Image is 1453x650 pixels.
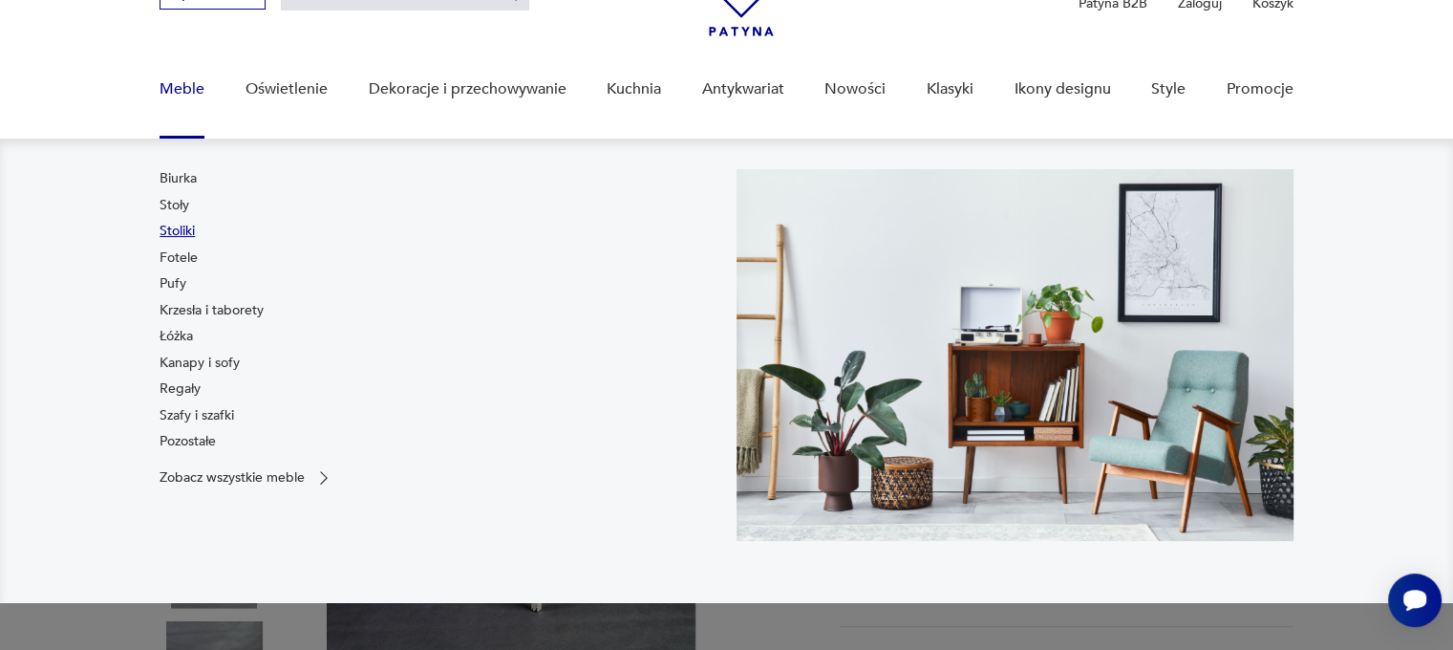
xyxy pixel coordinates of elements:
a: Kuchnia [607,53,661,126]
a: Antykwariat [702,53,784,126]
a: Regały [160,379,201,399]
a: Fotele [160,249,198,268]
a: Meble [160,53,204,126]
a: Kanapy i sofy [160,354,240,373]
a: Dekoracje i przechowywanie [368,53,566,126]
a: Krzesła i taborety [160,301,264,320]
a: Biurka [160,169,197,188]
a: Klasyki [927,53,973,126]
a: Nowości [824,53,886,126]
a: Ikony designu [1014,53,1110,126]
a: Szafy i szafki [160,406,234,425]
iframe: Smartsupp widget button [1388,574,1442,627]
a: Stoły [160,196,189,215]
a: Stoliki [160,222,195,241]
a: Promocje [1227,53,1293,126]
a: Style [1151,53,1186,126]
a: Zobacz wszystkie meble [160,468,333,487]
img: 969d9116629659dbb0bd4e745da535dc.jpg [737,169,1293,541]
a: Łóżka [160,327,193,346]
a: Pufy [160,274,186,293]
a: Pozostałe [160,432,216,451]
p: Zobacz wszystkie meble [160,471,305,484]
a: Oświetlenie [246,53,328,126]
